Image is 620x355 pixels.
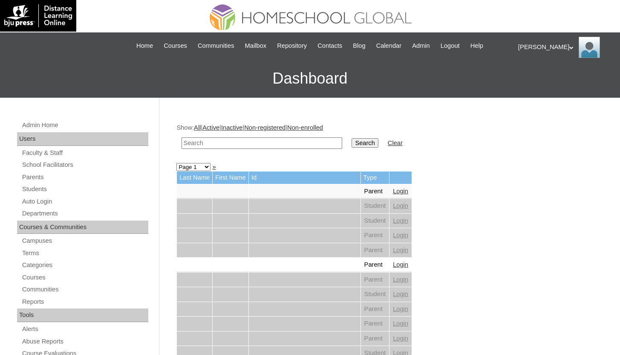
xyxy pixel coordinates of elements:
[21,172,148,183] a: Parents
[393,335,408,342] a: Login
[393,217,408,224] a: Login
[17,132,148,146] div: Users
[21,260,148,271] a: Categories
[393,232,408,239] a: Login
[21,120,148,131] a: Admin Home
[194,124,201,131] a: All
[372,41,406,51] a: Calendar
[221,124,243,131] a: Inactive
[136,41,153,51] span: Home
[21,272,148,283] a: Courses
[317,41,342,51] span: Contacts
[441,41,460,51] span: Logout
[273,41,311,51] a: Repository
[376,41,401,51] span: Calendar
[241,41,271,51] a: Mailbox
[579,37,600,58] img: Anna Beltran
[182,137,342,149] input: Search
[177,172,212,184] td: Last Name
[21,196,148,207] a: Auto Login
[21,336,148,347] a: Abuse Reports
[361,172,389,184] td: Type
[518,37,611,58] div: [PERSON_NAME]
[21,236,148,246] a: Campuses
[436,41,464,51] a: Logout
[412,41,430,51] span: Admin
[4,4,72,27] img: logo-white.png
[249,172,360,184] td: Id
[277,41,307,51] span: Repository
[388,140,403,146] a: Clear
[361,287,389,302] td: Student
[21,248,148,259] a: Terms
[470,41,483,51] span: Help
[361,199,389,213] td: Student
[21,297,148,307] a: Reports
[393,320,408,327] a: Login
[361,184,389,199] td: Parent
[393,247,408,253] a: Login
[193,41,239,51] a: Communities
[353,41,365,51] span: Blog
[213,172,248,184] td: First Name
[212,163,216,170] a: »
[21,184,148,195] a: Students
[393,276,408,283] a: Login
[361,228,389,243] td: Parent
[393,306,408,312] a: Login
[21,284,148,295] a: Communities
[361,302,389,317] td: Parent
[21,160,148,170] a: School Facilitators
[408,41,434,51] a: Admin
[287,124,323,131] a: Non-enrolled
[159,41,191,51] a: Courses
[176,123,598,154] div: Show: | | | |
[17,221,148,234] div: Courses & Communities
[361,214,389,228] td: Student
[245,41,267,51] span: Mailbox
[466,41,487,51] a: Help
[393,202,408,209] a: Login
[361,317,389,331] td: Parent
[393,261,408,268] a: Login
[21,148,148,158] a: Faculty & Staff
[352,138,378,148] input: Search
[164,41,187,51] span: Courses
[17,308,148,322] div: Tools
[361,273,389,287] td: Parent
[132,41,157,51] a: Home
[21,324,148,335] a: Alerts
[349,41,369,51] a: Blog
[244,124,285,131] a: Non-registered
[4,59,616,98] h3: Dashboard
[393,291,408,297] a: Login
[361,332,389,346] td: Parent
[21,208,148,219] a: Departments
[361,243,389,258] td: Parent
[198,41,234,51] span: Communities
[202,124,219,131] a: Active
[361,258,389,272] td: Parent
[313,41,346,51] a: Contacts
[393,188,408,195] a: Login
